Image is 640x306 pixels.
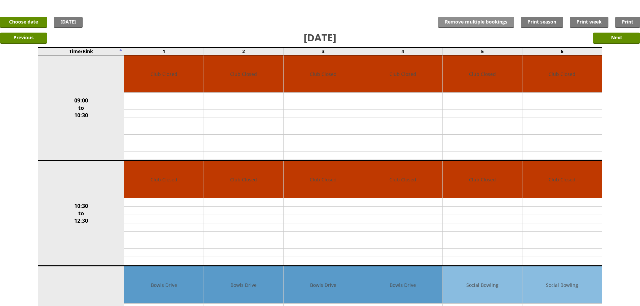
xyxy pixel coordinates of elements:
td: Club Closed [284,161,363,198]
td: 2 [204,47,284,55]
td: Club Closed [522,161,602,198]
a: [DATE] [54,17,83,28]
td: Social Bowling [522,266,602,304]
td: Club Closed [284,55,363,93]
a: Print [615,17,640,28]
td: 4 [363,47,443,55]
td: Bowls Drive [363,266,442,304]
td: Bowls Drive [124,266,204,304]
td: Club Closed [124,161,204,198]
td: Bowls Drive [284,266,363,304]
td: Social Bowling [443,266,522,304]
td: Club Closed [363,55,442,93]
td: 1 [124,47,204,55]
td: Club Closed [522,55,602,93]
td: 5 [443,47,522,55]
td: Club Closed [443,161,522,198]
td: Club Closed [443,55,522,93]
td: Club Closed [204,55,283,93]
td: Bowls Drive [204,266,283,304]
td: Club Closed [363,161,442,198]
input: Next [593,33,640,44]
input: Remove multiple bookings [438,17,514,28]
a: Print week [570,17,608,28]
td: 3 [284,47,363,55]
a: Print season [521,17,563,28]
td: Club Closed [204,161,283,198]
td: 6 [522,47,602,55]
td: Club Closed [124,55,204,93]
td: 10:30 to 12:30 [38,161,124,266]
td: 09:00 to 10:30 [38,55,124,161]
td: Time/Rink [38,47,124,55]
